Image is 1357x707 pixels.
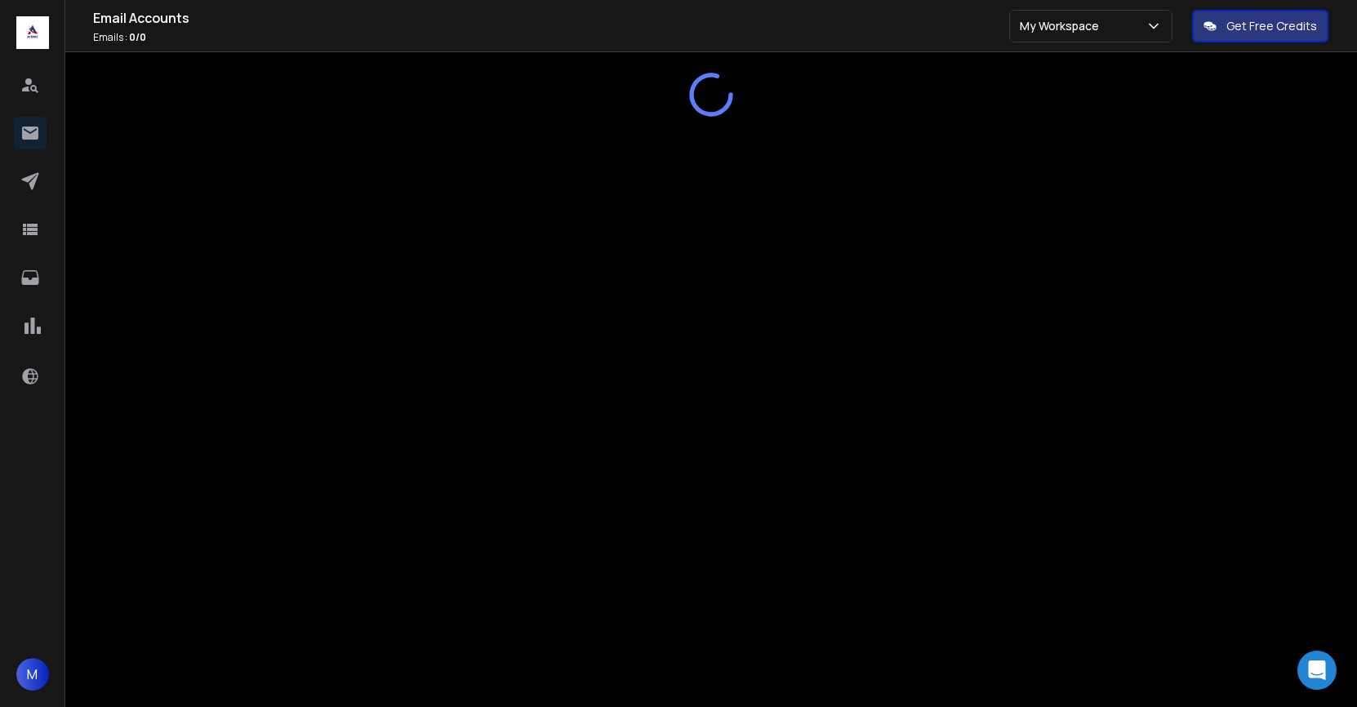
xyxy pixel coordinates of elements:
button: M [16,658,49,691]
h1: Email Accounts [93,8,1009,28]
img: logo [16,16,49,49]
p: My Workspace [1020,18,1106,34]
span: 0 / 0 [129,30,146,44]
button: Get Free Credits [1192,10,1328,42]
p: Get Free Credits [1226,18,1317,34]
p: Emails : [93,31,1009,44]
div: Open Intercom Messenger [1297,651,1337,690]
